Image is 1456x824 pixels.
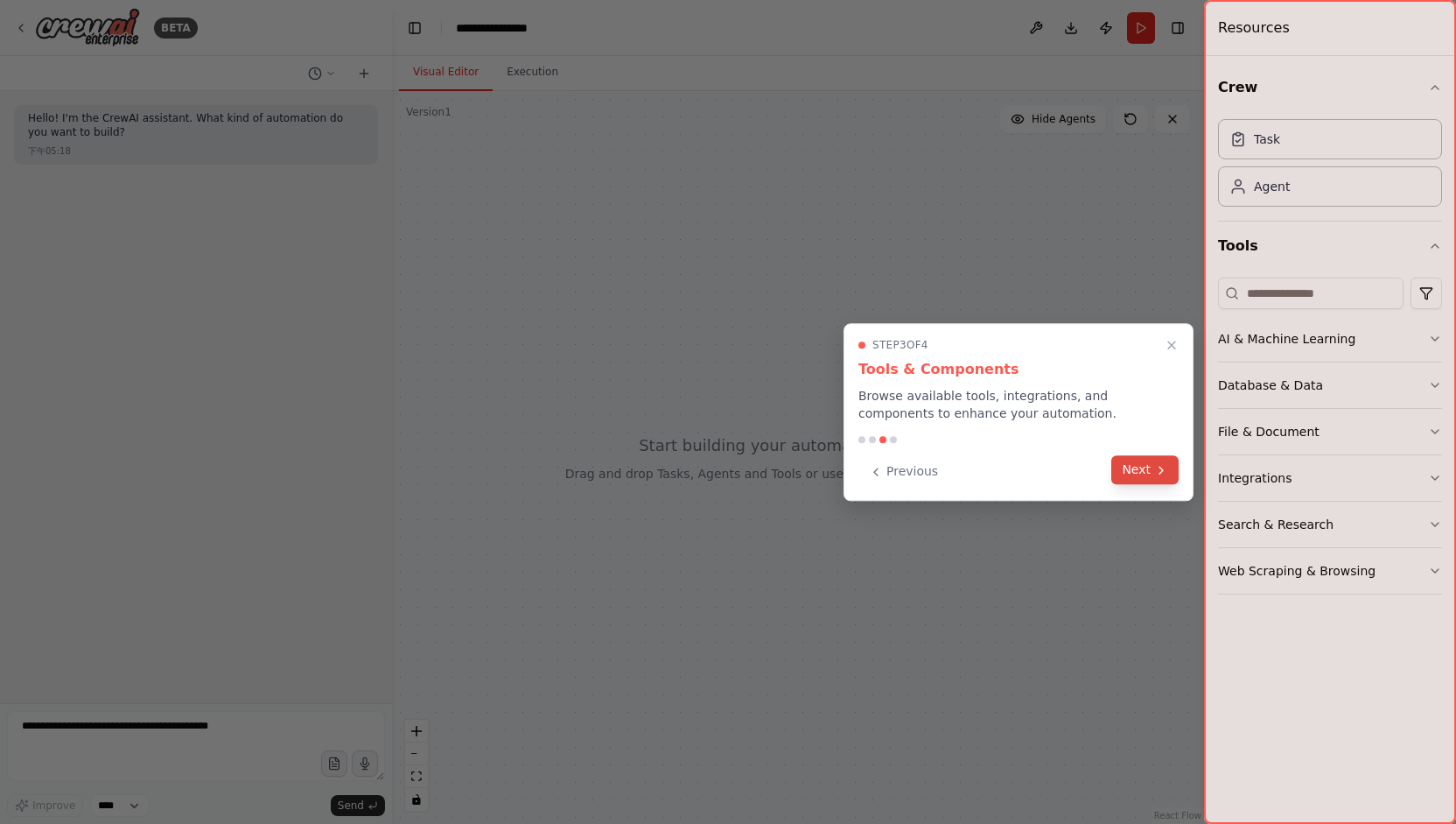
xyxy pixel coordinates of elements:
[858,457,948,486] button: Previous
[402,16,427,40] button: Hide left sidebar
[1111,455,1179,484] button: Next
[1161,335,1182,356] button: Close walkthrough
[858,387,1179,422] p: Browse available tools, integrations, and components to enhance your automation.
[872,338,928,352] span: Step 3 of 4
[858,359,1179,380] h3: Tools & Components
